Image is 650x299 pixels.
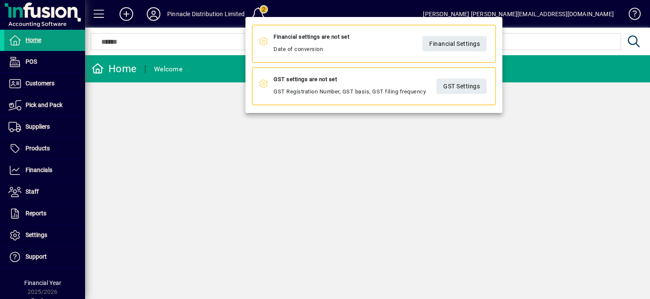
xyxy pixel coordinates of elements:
div: Financial settings are not set [274,32,349,42]
span: GST Settings [443,79,480,93]
a: GST Settings [436,79,487,94]
div: GST settings are not set [274,74,426,85]
a: Financial Settings [422,36,487,51]
span: Financial Settings [429,37,480,51]
div: GST Registration Number, GST basis, GST filing frequency [274,74,426,98]
div: Date of conversion [274,32,349,56]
